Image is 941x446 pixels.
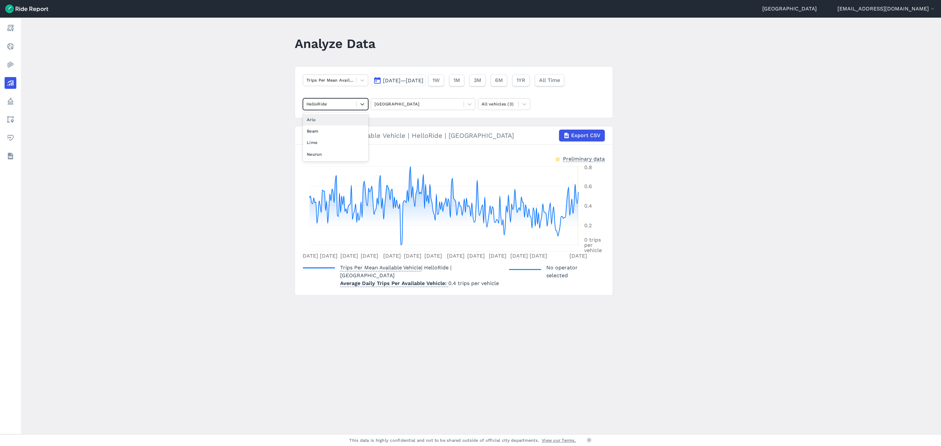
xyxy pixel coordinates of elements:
[762,5,817,13] a: [GEOGRAPHIC_DATA]
[584,247,602,253] tspan: vehicle
[559,130,605,141] button: Export CSV
[509,264,600,279] div: No operator selected
[295,35,375,53] h1: Analyze Data
[535,74,564,86] button: All Time
[542,437,576,443] a: View our Terms.
[428,74,444,86] button: 1W
[510,253,528,259] tspan: [DATE]
[5,77,16,89] a: Analyze
[303,114,368,125] div: Ario
[512,74,530,86] button: 1YR
[491,74,507,86] button: 6M
[340,264,452,279] span: | HelloRide | [GEOGRAPHIC_DATA]
[5,22,16,34] a: Report
[563,155,605,162] div: Preliminary data
[5,95,16,107] a: Policy
[5,40,16,52] a: Realtime
[837,5,936,13] button: [EMAIL_ADDRESS][DOMAIN_NAME]
[584,164,592,170] tspan: 0.8
[570,253,587,259] tspan: [DATE]
[489,253,506,259] tspan: [DATE]
[433,76,440,84] span: 1W
[467,253,485,259] tspan: [DATE]
[5,59,16,71] a: Heatmaps
[584,222,592,229] tspan: 0.2
[539,76,560,84] span: All Time
[495,76,503,84] span: 6M
[383,253,401,259] tspan: [DATE]
[371,74,426,86] button: [DATE]—[DATE]
[530,253,547,259] tspan: [DATE]
[303,149,368,160] div: Neuron
[404,253,421,259] tspan: [DATE]
[320,253,338,259] tspan: [DATE]
[584,242,593,248] tspan: per
[474,76,481,84] span: 3M
[340,278,448,287] span: Average Daily Trips Per Available Vehicle
[340,279,504,287] p: 0.4 trips per vehicle
[5,150,16,162] a: Datasets
[361,253,378,259] tspan: [DATE]
[447,253,465,259] tspan: [DATE]
[454,76,460,84] span: 1M
[5,5,48,13] img: Ride Report
[449,74,464,86] button: 1M
[584,203,592,209] tspan: 0.4
[584,183,592,189] tspan: 0.6
[303,130,605,141] div: Trips Per Mean Available Vehicle | HelloRide | [GEOGRAPHIC_DATA]
[5,114,16,125] a: Areas
[517,76,525,84] span: 1YR
[303,137,368,148] div: Lime
[340,263,421,271] span: Trips Per Mean Available Vehicle
[424,253,442,259] tspan: [DATE]
[5,132,16,144] a: Health
[303,125,368,137] div: Beam
[340,253,358,259] tspan: [DATE]
[584,237,601,243] tspan: 0 trips
[301,253,318,259] tspan: [DATE]
[470,74,486,86] button: 3M
[571,132,601,139] span: Export CSV
[383,77,423,84] span: [DATE]—[DATE]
